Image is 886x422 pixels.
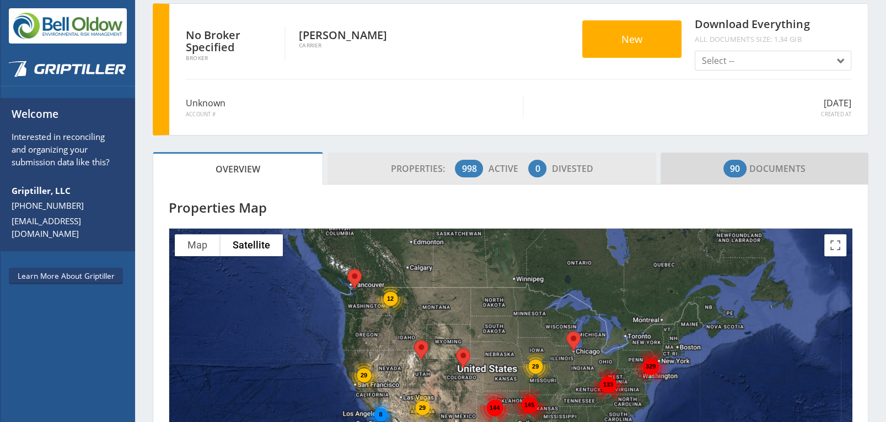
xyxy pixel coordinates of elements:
[216,158,260,180] span: Overview
[1,52,135,93] a: Griptiller
[590,366,626,403] div: 133
[621,32,642,46] span: New
[12,106,119,131] h6: Welcome
[186,96,524,118] div: Unknown
[12,185,71,196] strong: Griptiller, LLC
[169,200,852,215] h4: Properties Map
[390,163,453,175] span: Properties:
[535,162,540,175] span: 0
[730,162,740,175] span: 90
[488,163,526,175] span: Active
[695,51,851,71] button: Select --
[551,163,593,175] span: Divested
[186,55,284,61] span: Broker
[220,234,283,256] button: Show satellite imagery
[186,26,286,61] div: No Broker Specified
[632,348,669,385] div: 329
[12,215,119,240] a: [EMAIL_ADDRESS][DOMAIN_NAME]
[9,8,127,44] img: Bell Oldow, Inc.
[375,283,406,314] div: 12
[695,35,851,44] span: All documents size: 1.34 GiB
[723,158,806,180] span: Documents
[524,96,851,118] div: [DATE]
[824,234,846,256] button: Toggle fullscreen view
[695,15,851,44] h4: Download Everything
[520,351,551,382] div: 29
[461,162,476,175] span: 998
[299,26,399,49] div: [PERSON_NAME]
[175,234,220,256] button: Show street map
[9,268,123,285] a: Learn More About Griptiller
[532,111,851,118] span: Created At
[299,42,399,48] span: Carrier
[702,54,734,67] span: Select --
[582,20,681,58] button: New
[186,111,514,118] span: Account #
[12,199,119,212] a: [PHONE_NUMBER]
[12,131,119,171] p: Interested in reconciling and organizing your submission data like this?
[348,360,379,391] div: 29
